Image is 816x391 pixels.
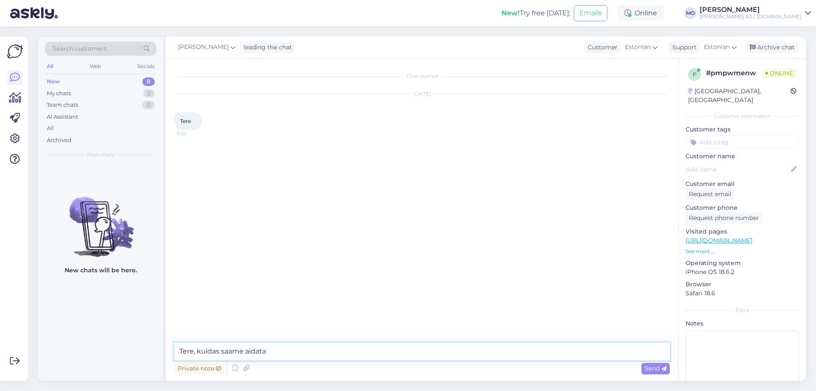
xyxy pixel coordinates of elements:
[178,43,229,52] span: [PERSON_NAME]
[574,5,607,21] button: Emails
[700,6,802,13] div: [PERSON_NAME]
[686,280,799,289] p: Browser
[47,77,60,86] div: New
[180,118,191,124] span: Tere
[142,77,155,86] div: 0
[693,71,697,77] span: p
[47,113,78,121] div: AI Assistant
[143,89,155,98] div: 2
[47,136,71,145] div: Archived
[686,227,799,236] p: Visited pages
[65,266,137,275] p: New chats will be here.
[686,248,799,255] p: See more ...
[762,68,796,78] span: Online
[625,43,651,52] span: Estonian
[686,259,799,268] p: Operating system
[745,42,798,53] div: Archive chat
[686,136,799,148] input: Add a tag
[704,43,730,52] span: Estonian
[700,13,802,20] div: [PERSON_NAME] AS / [DOMAIN_NAME]
[686,188,735,200] div: Request email
[47,89,71,98] div: My chats
[686,203,799,212] p: Customer phone
[686,112,799,120] div: Customer information
[645,365,666,372] span: Send
[688,87,790,105] div: [GEOGRAPHIC_DATA], [GEOGRAPHIC_DATA]
[686,152,799,161] p: Customer name
[174,90,670,98] div: [DATE]
[174,342,670,360] textarea: Tere, kuidas saame aidata
[686,180,799,188] p: Customer email
[7,43,23,60] img: Askly Logo
[686,165,789,174] input: Add name
[501,8,570,18] div: Try free [DATE]:
[38,182,163,258] img: No chats
[584,43,618,52] div: Customer
[686,268,799,277] p: iPhone OS 18.6.2
[706,68,762,78] div: # pmpwmenw
[669,43,697,52] div: Support
[177,131,209,137] span: 11:50
[501,9,520,17] b: New!
[686,125,799,134] p: Customer tags
[684,7,696,19] div: MO
[47,124,54,133] div: All
[686,212,762,224] div: Request phone number
[53,44,107,53] span: Search customers
[618,6,664,21] div: Online
[45,61,55,72] div: All
[88,61,103,72] div: Web
[47,101,78,109] div: Team chats
[174,72,670,80] div: Chat started
[686,319,799,328] p: Notes
[686,289,799,298] p: Safari 18.6
[87,151,114,159] span: New chats
[142,101,155,109] div: 0
[700,6,811,20] a: [PERSON_NAME][PERSON_NAME] AS / [DOMAIN_NAME]
[686,237,752,244] a: [URL][DOMAIN_NAME]
[686,306,799,314] div: Extra
[240,43,292,52] div: leading the chat
[136,61,156,72] div: Socials
[174,363,224,374] div: Private note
